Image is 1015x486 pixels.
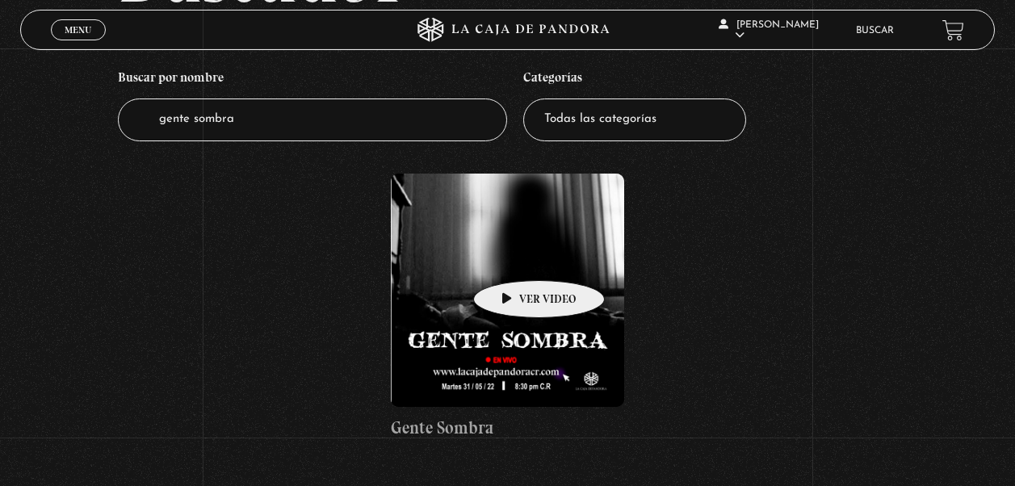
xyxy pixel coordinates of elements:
[942,19,964,41] a: View your shopping cart
[391,174,625,441] a: Gente Sombra
[523,61,746,98] h4: Categorías
[719,20,819,40] span: [PERSON_NAME]
[856,26,894,36] a: Buscar
[391,415,625,441] h4: Gente Sombra
[65,25,91,35] span: Menu
[118,61,508,98] h4: Buscar por nombre
[60,39,98,50] span: Cerrar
